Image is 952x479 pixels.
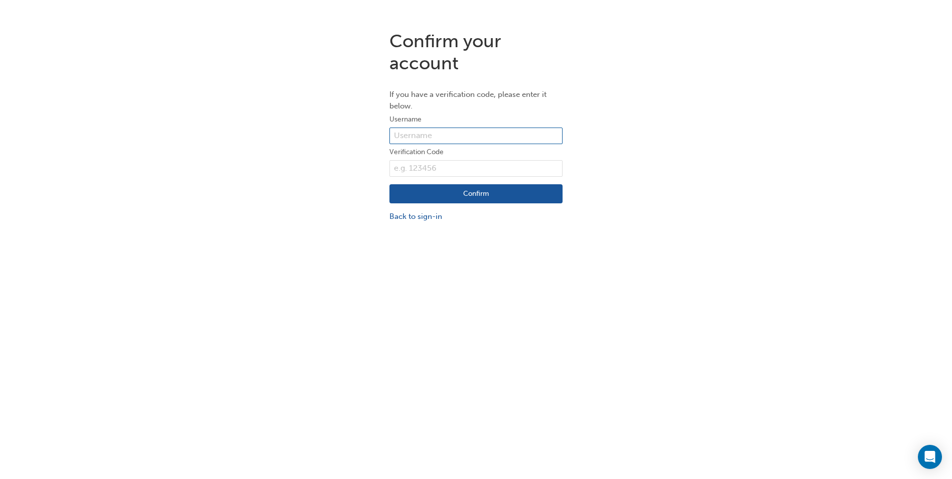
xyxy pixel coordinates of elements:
button: Confirm [389,184,563,203]
h1: Confirm your account [389,30,563,74]
input: Username [389,128,563,145]
p: If you have a verification code, please enter it below. [389,89,563,111]
label: Username [389,113,563,126]
a: Back to sign-in [389,211,563,222]
input: e.g. 123456 [389,160,563,177]
div: Open Intercom Messenger [918,445,942,469]
label: Verification Code [389,146,563,158]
